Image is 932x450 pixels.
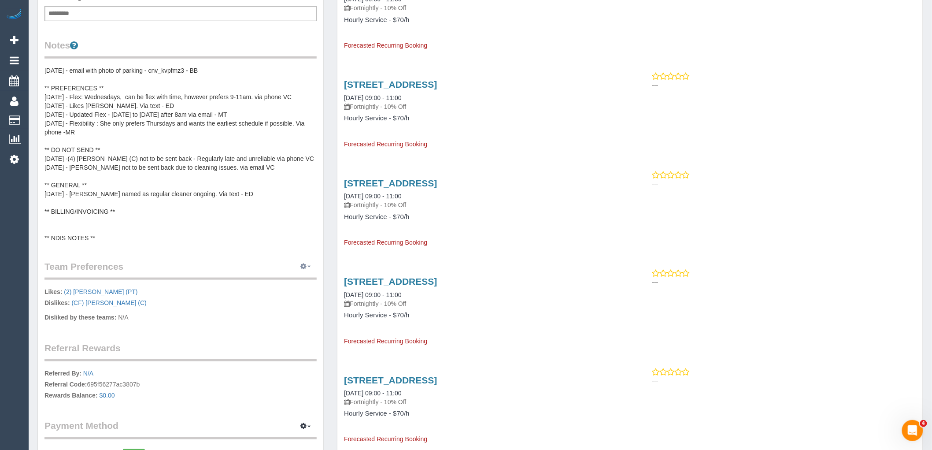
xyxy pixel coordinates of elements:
h4: Hourly Service - $70/h [344,410,623,418]
label: Dislikes: [44,298,70,307]
legend: Notes [44,39,317,59]
p: Fortnightly - 10% Off [344,398,623,406]
p: 695f56277ac3807b [44,369,317,402]
a: N/A [83,370,93,377]
a: (CF) [PERSON_NAME] (C) [71,299,146,306]
legend: Referral Rewards [44,342,317,361]
span: 4 [920,420,927,427]
p: Fortnightly - 10% Off [344,201,623,209]
label: Referral Code: [44,380,87,389]
p: --- [652,376,916,385]
span: Forecasted Recurring Booking [344,239,427,246]
a: $0.00 [100,392,115,399]
span: Forecasted Recurring Booking [344,141,427,148]
a: [STREET_ADDRESS] [344,79,437,89]
span: Forecasted Recurring Booking [344,436,427,443]
span: N/A [118,314,128,321]
a: [DATE] 09:00 - 11:00 [344,390,401,397]
h4: Hourly Service - $70/h [344,16,623,24]
h4: Hourly Service - $70/h [344,312,623,319]
a: [DATE] 09:00 - 11:00 [344,291,401,298]
h4: Hourly Service - $70/h [344,213,623,221]
pre: ** ACCESS ** [DATE] - email with photo of parking - cnv_kvpfmz3 - BB ** PREFERENCES ** [DATE] - F... [44,66,317,242]
legend: Team Preferences [44,260,317,280]
p: Fortnightly - 10% Off [344,4,623,12]
a: [STREET_ADDRESS] [344,276,437,286]
h4: Hourly Service - $70/h [344,115,623,122]
label: Referred By: [44,369,81,378]
label: Disliked by these teams: [44,313,116,322]
p: --- [652,179,916,188]
span: Forecasted Recurring Booking [344,338,427,345]
p: Fortnightly - 10% Off [344,102,623,111]
a: [STREET_ADDRESS] [344,178,437,188]
p: --- [652,278,916,286]
p: --- [652,81,916,89]
iframe: Intercom live chat [902,420,923,441]
a: [STREET_ADDRESS] [344,375,437,385]
img: Automaid Logo [5,9,23,21]
a: (2) [PERSON_NAME] (PT) [64,288,137,295]
a: [DATE] 09:00 - 11:00 [344,94,401,101]
a: [DATE] 09:00 - 11:00 [344,193,401,200]
label: Rewards Balance: [44,391,98,400]
label: Likes: [44,287,62,296]
legend: Payment Method [44,420,317,439]
span: Forecasted Recurring Booking [344,42,427,49]
p: Fortnightly - 10% Off [344,299,623,308]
